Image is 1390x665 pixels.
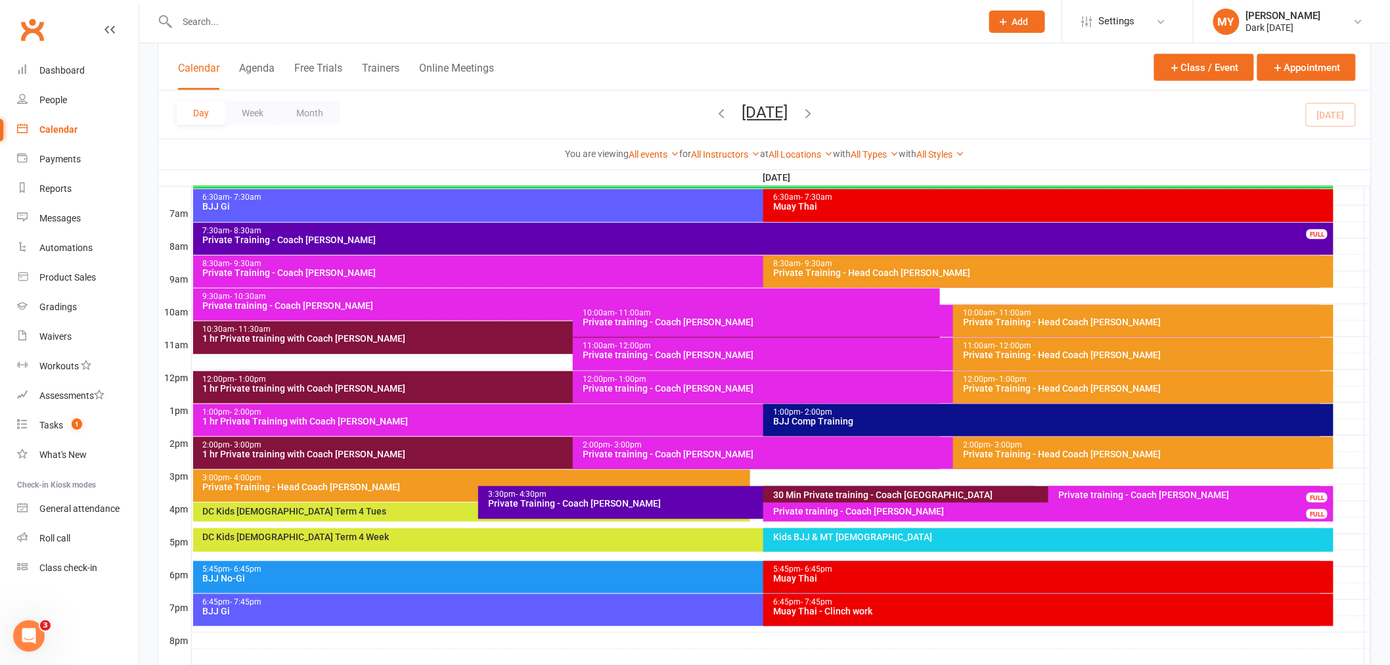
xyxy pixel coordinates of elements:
[962,441,1331,449] div: 2:00pm
[158,599,191,616] th: 7pm
[39,124,78,135] div: Calendar
[158,304,191,320] th: 10am
[39,331,72,342] div: Waivers
[202,268,1318,277] div: Private Training - Coach [PERSON_NAME]
[202,235,1332,244] div: Private Training - Coach [PERSON_NAME]
[202,507,748,516] div: DC Kids [DEMOGRAPHIC_DATA] Term 4 Tues
[202,449,938,459] div: 1 hr Private training with Coach [PERSON_NAME]
[17,263,139,292] a: Product Sales
[202,301,938,310] div: Private training - Coach [PERSON_NAME]
[178,62,219,90] button: Calendar
[280,101,340,125] button: Month
[39,242,93,253] div: Automations
[582,309,1318,317] div: 10:00am
[1058,490,1331,499] div: Private training - Coach [PERSON_NAME]
[773,417,1331,426] div: BJJ Comp Training
[16,13,49,46] a: Clubworx
[17,524,139,553] a: Roll call
[962,309,1331,317] div: 10:00am
[202,193,1318,202] div: 6:30am
[202,482,748,492] div: Private Training - Head Coach [PERSON_NAME]
[773,565,1331,574] div: 5:45pm
[235,375,267,384] span: - 1:00pm
[202,384,938,393] div: 1 hr Private training with Coach [PERSON_NAME]
[17,352,139,381] a: Workouts
[582,449,1318,459] div: Private training - Coach [PERSON_NAME]
[419,62,494,90] button: Online Meetings
[231,564,262,574] span: - 6:45pm
[231,407,262,417] span: - 2:00pm
[1154,54,1254,81] button: Class / Event
[17,233,139,263] a: Automations
[615,375,646,384] span: - 1:00pm
[39,65,85,76] div: Dashboard
[191,170,1365,186] th: [DATE]
[582,350,1318,359] div: Private training - Coach [PERSON_NAME]
[760,149,769,159] strong: at
[615,341,651,350] span: - 12:00pm
[615,308,651,317] span: - 11:00am
[202,227,1332,235] div: 7:30am
[39,302,77,312] div: Gradings
[995,375,1027,384] span: - 1:00pm
[231,440,262,449] span: - 3:00pm
[39,183,72,194] div: Reports
[582,384,1318,393] div: Private training - Coach [PERSON_NAME]
[39,420,63,430] div: Tasks
[773,532,1331,541] div: Kids BJJ & MT [DEMOGRAPHIC_DATA]
[202,325,938,334] div: 10:30am
[1213,9,1240,35] div: MY
[158,632,191,649] th: 8pm
[231,597,262,607] span: - 7:45pm
[17,174,139,204] a: Reports
[202,532,1318,541] div: DC Kids [DEMOGRAPHIC_DATA] Term 4 Week
[158,369,191,386] th: 12pm
[17,381,139,411] a: Assessments
[158,566,191,583] th: 6pm
[202,565,1318,574] div: 5:45pm
[158,336,191,353] th: 11am
[17,553,139,583] a: Class kiosk mode
[1307,493,1328,503] div: FULL
[158,501,191,517] th: 4pm
[17,115,139,145] a: Calendar
[962,317,1331,327] div: Private Training - Head Coach [PERSON_NAME]
[487,499,1033,508] div: Private Training - Coach [PERSON_NAME]
[801,259,832,268] span: - 9:30am
[610,440,642,449] span: - 3:00pm
[851,149,899,160] a: All Types
[801,407,832,417] span: - 2:00pm
[582,317,1318,327] div: Private training - Coach [PERSON_NAME]
[72,419,82,430] span: 1
[158,402,191,419] th: 1pm
[801,193,832,202] span: - 7:30am
[39,533,70,543] div: Roll call
[202,408,1318,417] div: 1:00pm
[231,292,267,301] span: - 10:30am
[39,272,96,283] div: Product Sales
[691,149,760,160] a: All Instructors
[231,259,262,268] span: - 9:30am
[158,205,191,221] th: 7am
[202,375,938,384] div: 12:00pm
[239,62,275,90] button: Agenda
[39,449,87,460] div: What's New
[17,322,139,352] a: Waivers
[39,95,67,105] div: People
[202,441,938,449] div: 2:00pm
[39,154,81,164] div: Payments
[773,408,1331,417] div: 1:00pm
[17,411,139,440] a: Tasks 1
[773,268,1331,277] div: Private Training - Head Coach [PERSON_NAME]
[177,101,225,125] button: Day
[231,473,262,482] span: - 4:00pm
[989,11,1045,33] button: Add
[1246,10,1321,22] div: [PERSON_NAME]
[1257,54,1356,81] button: Appointment
[17,56,139,85] a: Dashboard
[962,375,1331,384] div: 12:00pm
[1012,16,1029,27] span: Add
[487,490,1033,499] div: 3:30pm
[202,574,1318,583] div: BJJ No-Gi
[773,202,1331,211] div: Muay Thai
